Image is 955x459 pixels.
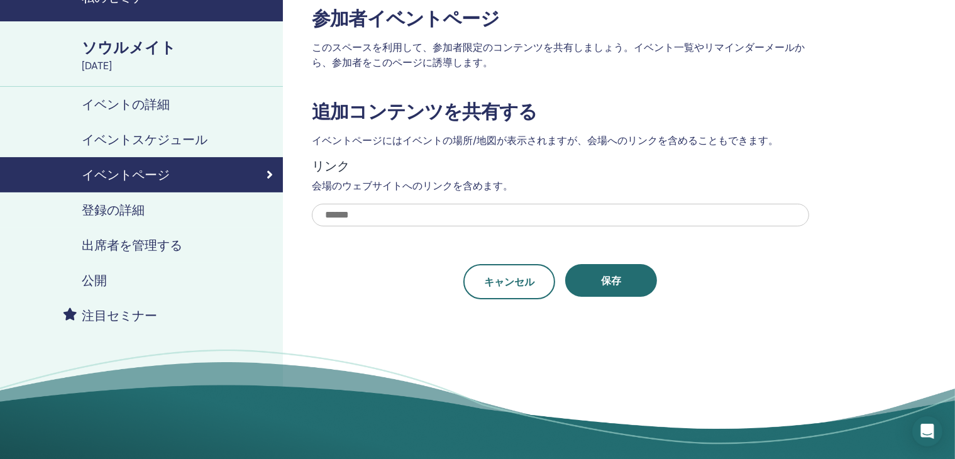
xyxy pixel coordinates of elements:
font: 参加者イベントページ [312,6,499,31]
a: キャンセル [463,264,555,299]
font: キャンセル [484,275,534,289]
font: 会場のウェブサイトへのリンクを含めます。 [312,179,513,192]
font: イベントページ [82,167,170,183]
font: 保存 [601,274,621,287]
font: 注目セミナー [82,307,157,324]
font: 登録の詳細 [82,202,145,218]
font: リンク [312,158,350,174]
font: [DATE] [82,59,112,72]
font: イベントページにはイベントの場所/地図が表示されますが、会場へのリンクを含めることもできます。 [312,134,778,147]
a: ソウルメイト[DATE] [74,37,283,74]
font: 公開 [82,272,107,289]
div: インターコムメッセンジャーを開く [912,416,942,446]
font: 出席者を管理する [82,237,182,253]
font: イベントスケジュール [82,131,207,148]
font: 追加コンテンツを共有する [312,99,537,124]
font: ソウルメイト [82,38,176,57]
button: 保存 [565,264,657,297]
font: イベントの詳細 [82,96,170,113]
font: このスペースを利用して、参加者限定のコンテンツを共有しましょう。イベント一覧やリマインダーメールから、参加者をこのページに誘導します。 [312,41,805,69]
